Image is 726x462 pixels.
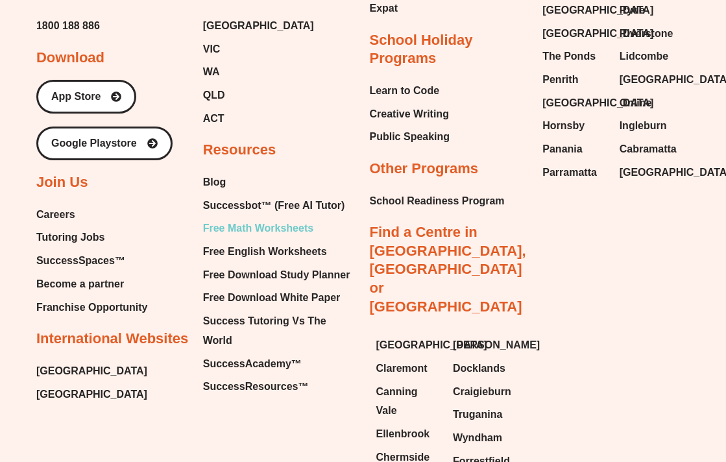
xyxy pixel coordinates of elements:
[542,93,653,113] span: [GEOGRAPHIC_DATA]
[203,288,341,308] span: Free Download White Paper
[542,24,653,43] span: [GEOGRAPHIC_DATA]
[203,265,357,285] a: Free Download Study Planner
[620,93,683,113] a: Online
[36,251,148,271] a: SuccessSpaces™
[203,196,357,215] a: Successbot™ (Free AI Tutor)
[620,24,673,43] span: Riverstone
[203,109,314,128] a: ACT
[36,205,75,225] span: Careers
[376,335,440,355] a: [GEOGRAPHIC_DATA]
[203,377,309,396] span: SuccessResources™
[453,405,502,424] span: Truganina
[203,173,226,192] span: Blog
[376,335,487,355] span: [GEOGRAPHIC_DATA]
[376,382,440,420] a: Canning Vale
[203,219,313,238] span: Free Math Worksheets
[370,104,450,124] a: Creative Writing
[620,116,667,136] span: Ingleburn
[370,31,524,68] h2: School Holiday Programs
[203,265,350,285] span: Free Download Study Planner
[542,24,606,43] a: [GEOGRAPHIC_DATA]
[203,311,357,350] span: Success Tutoring Vs The World
[620,70,683,90] a: [GEOGRAPHIC_DATA]
[36,205,148,225] a: Careers
[376,359,440,378] a: Claremont
[542,70,578,90] span: Penrith
[370,191,505,211] a: School Readiness Program
[620,1,645,20] span: Ryde
[453,335,540,355] span: [PERSON_NAME]
[370,224,526,314] a: Find a Centre in [GEOGRAPHIC_DATA], [GEOGRAPHIC_DATA] or [GEOGRAPHIC_DATA]
[620,1,683,20] a: Ryde
[370,81,440,101] span: Learn to Code
[203,86,314,105] a: QLD
[203,16,314,36] a: [GEOGRAPHIC_DATA]
[370,81,450,101] a: Learn to Code
[36,330,188,348] h2: International Websites
[36,274,148,294] a: Become a partner
[203,377,357,396] a: SuccessResources™
[36,16,100,36] a: 1800 188 886
[203,354,302,374] span: SuccessAcademy™
[203,354,357,374] a: SuccessAcademy™
[620,163,683,182] a: [GEOGRAPHIC_DATA]
[203,196,345,215] span: Successbot™ (Free AI Tutor)
[203,86,225,105] span: QLD
[36,251,125,271] span: SuccessSpaces™
[542,47,606,66] a: The Ponds
[370,104,449,124] span: Creative Writing
[36,228,104,247] span: Tutoring Jobs
[453,428,502,448] span: Wyndham
[620,47,669,66] span: Lidcombe
[36,361,147,381] a: [GEOGRAPHIC_DATA]
[203,288,357,308] a: Free Download White Paper
[542,163,597,182] span: Parramatta
[453,382,511,402] span: Craigieburn
[36,228,148,247] a: Tutoring Jobs
[203,242,357,261] a: Free English Worksheets
[203,141,276,160] h2: Resources
[453,382,516,402] a: Craigieburn
[620,24,683,43] a: Riverstone
[51,91,101,102] span: App Store
[36,298,148,317] a: Franchise Opportunity
[453,428,516,448] a: Wyndham
[36,80,136,114] a: App Store
[542,116,606,136] a: Hornsby
[620,140,677,159] span: Cabramatta
[542,1,606,20] a: [GEOGRAPHIC_DATA]
[36,385,147,404] a: [GEOGRAPHIC_DATA]
[620,47,683,66] a: Lidcombe
[203,40,221,59] span: VIC
[203,40,314,59] a: VIC
[620,93,652,113] span: Online
[542,140,606,159] a: Panania
[542,163,606,182] a: Parramatta
[370,127,450,147] a: Public Speaking
[36,127,173,160] a: Google Playstore
[203,219,357,238] a: Free Math Worksheets
[620,116,683,136] a: Ingleburn
[542,1,653,20] span: [GEOGRAPHIC_DATA]
[376,424,440,444] a: Ellenbrook
[370,160,479,178] h2: Other Programs
[376,424,430,444] span: Ellenbrook
[203,173,357,192] a: Blog
[453,335,516,355] a: [PERSON_NAME]
[542,70,606,90] a: Penrith
[542,116,585,136] span: Hornsby
[203,242,327,261] span: Free English Worksheets
[51,138,137,149] span: Google Playstore
[453,359,505,378] span: Docklands
[203,109,224,128] span: ACT
[376,359,428,378] span: Claremont
[36,173,88,192] h2: Join Us
[503,315,726,462] div: Chat Widget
